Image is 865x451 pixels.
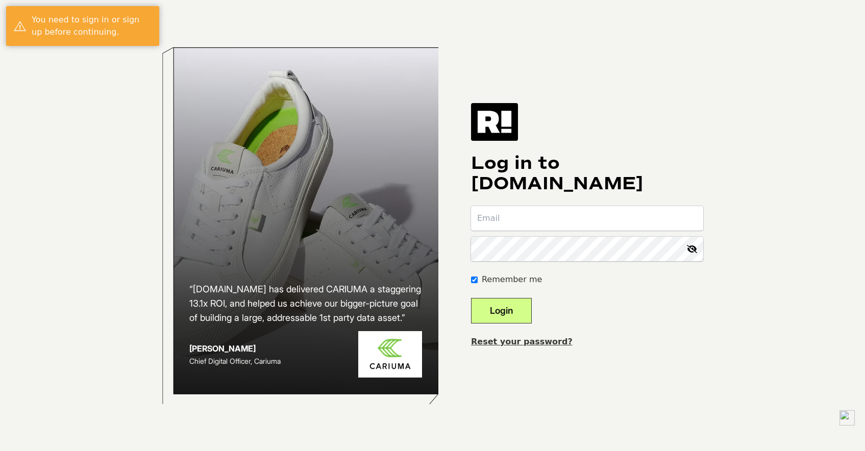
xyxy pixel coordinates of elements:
input: Email [471,206,703,231]
strong: [PERSON_NAME] [189,343,256,354]
a: Reset your password? [471,337,573,346]
span: Chief Digital Officer, Cariuma [189,357,281,365]
img: Retention.com [471,103,518,141]
h1: Log in to [DOMAIN_NAME] [471,153,703,194]
div: You need to sign in or sign up before continuing. [32,14,152,38]
h2: “[DOMAIN_NAME] has delivered CARIUMA a staggering 13.1x ROI, and helped us achieve our bigger-pic... [189,282,422,325]
label: Remember me [482,273,542,286]
img: Cariuma [358,331,422,378]
button: Login [471,298,532,323]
